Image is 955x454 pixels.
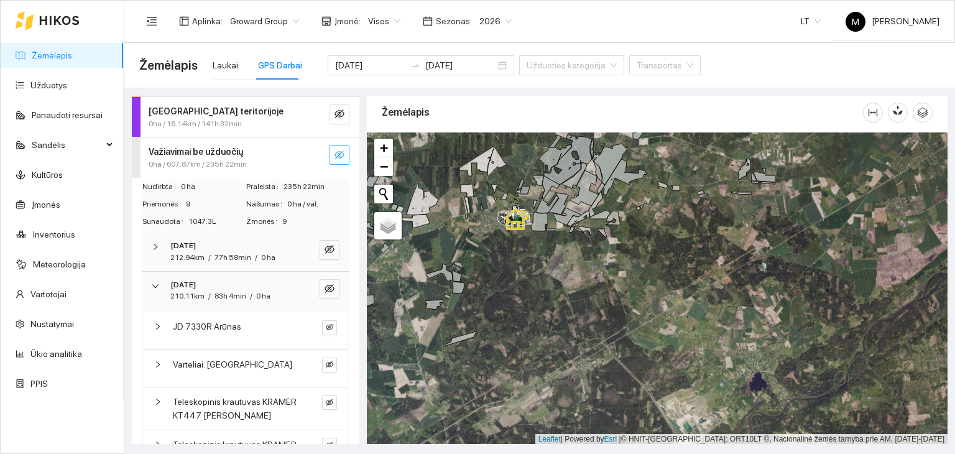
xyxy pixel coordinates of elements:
[410,60,420,70] span: swap-right
[325,244,334,256] span: eye-invisible
[30,80,67,90] a: Užduotys
[146,16,157,27] span: menu-fold
[258,58,302,72] div: GPS Darbai
[170,253,205,262] span: 212.94km
[188,216,245,228] span: 1047.3L
[801,12,821,30] span: LT
[32,170,63,180] a: Kultūros
[32,132,103,157] span: Sandėlis
[246,181,284,193] span: Praleista
[382,95,863,130] div: Žemėlapis
[142,233,349,271] div: [DATE]212.94km/77h 58min/0 haeye-invisible
[330,145,349,165] button: eye-invisible
[170,241,196,250] strong: [DATE]
[30,349,82,359] a: Ūkio analitika
[149,106,284,116] strong: [GEOGRAPHIC_DATA] teritorijoje
[255,253,257,262] span: /
[374,212,402,239] a: Layers
[846,16,939,26] span: [PERSON_NAME]
[256,292,270,300] span: 0 ha
[132,137,359,178] div: Važiavimai be užduočių0ha / 607.87km / 235h 22mineye-invisible
[322,320,337,335] button: eye-invisible
[170,292,205,300] span: 210.11km
[852,12,859,32] span: M
[335,58,405,72] input: Pradžios data
[287,198,349,210] span: 0 ha / val.
[33,229,75,239] a: Inventorius
[149,118,242,130] span: 0ha / 16.14km / 141h 32min
[334,150,344,162] span: eye-invisible
[144,387,347,430] div: Teleskopinis krautuvas KRAMER KT447 [PERSON_NAME]eye-invisible
[246,198,287,210] span: Našumas
[32,200,60,210] a: Įmonės
[144,312,347,349] div: JD 7330R Arūnaseye-invisible
[186,198,245,210] span: 9
[139,9,164,34] button: menu-fold
[30,319,74,329] a: Nustatymai
[322,358,337,373] button: eye-invisible
[261,253,275,262] span: 0 ha
[208,253,211,262] span: /
[152,243,159,251] span: right
[864,108,882,118] span: column-width
[320,279,339,299] button: eye-invisible
[410,60,420,70] span: to
[32,50,72,60] a: Žemėlapis
[282,216,349,228] span: 9
[326,361,333,369] span: eye-invisible
[30,289,67,299] a: Vartotojai
[538,435,561,443] a: Leaflet
[30,379,48,389] a: PPIS
[604,435,617,443] a: Esri
[173,395,298,422] span: Teleskopinis krautuvas KRAMER KT447 [PERSON_NAME]
[149,159,247,170] span: 0ha / 607.87km / 235h 22min
[142,198,186,210] span: Priemonės
[326,323,333,332] span: eye-invisible
[479,12,512,30] span: 2026
[142,216,188,228] span: Sunaudota
[179,16,189,26] span: layout
[535,434,948,445] div: | Powered by © HNIT-[GEOGRAPHIC_DATA]; ORT10LT ©, Nacionalinė žemės tarnyba prie AM, [DATE]-[DATE]
[173,358,292,371] span: Varteliai. [GEOGRAPHIC_DATA]
[425,58,496,72] input: Pabaigos data
[326,442,333,450] span: eye-invisible
[250,292,252,300] span: /
[436,14,472,28] span: Sezonas :
[863,103,883,123] button: column-width
[149,147,243,157] strong: Važiavimai be užduočių
[154,323,162,330] span: right
[33,259,86,269] a: Meteorologija
[325,284,334,295] span: eye-invisible
[380,159,388,174] span: −
[326,399,333,407] span: eye-invisible
[374,157,393,176] a: Zoom out
[423,16,433,26] span: calendar
[619,435,621,443] span: |
[246,216,282,228] span: Žmonės
[230,12,299,30] span: Groward Group
[154,441,162,448] span: right
[173,320,241,333] span: JD 7330R Arūnas
[215,292,246,300] span: 83h 4min
[368,12,400,30] span: Visos
[142,181,181,193] span: Nudirbta
[334,14,361,28] span: Įmonė :
[132,97,359,137] div: [GEOGRAPHIC_DATA] teritorijoje0ha / 16.14km / 141h 32mineye-invisible
[32,110,103,120] a: Panaudoti resursai
[334,109,344,121] span: eye-invisible
[322,395,337,410] button: eye-invisible
[374,139,393,157] a: Zoom in
[139,55,198,75] span: Žemėlapis
[215,253,251,262] span: 77h 58min
[380,140,388,155] span: +
[321,16,331,26] span: shop
[213,58,238,72] div: Laukai
[170,280,196,289] strong: [DATE]
[142,272,349,310] div: [DATE]210.11km/83h 4min/0 haeye-invisible
[192,14,223,28] span: Aplinka :
[320,240,339,260] button: eye-invisible
[152,282,159,290] span: right
[181,181,245,193] span: 0 ha
[144,350,347,387] div: Varteliai. [GEOGRAPHIC_DATA]eye-invisible
[322,438,337,453] button: eye-invisible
